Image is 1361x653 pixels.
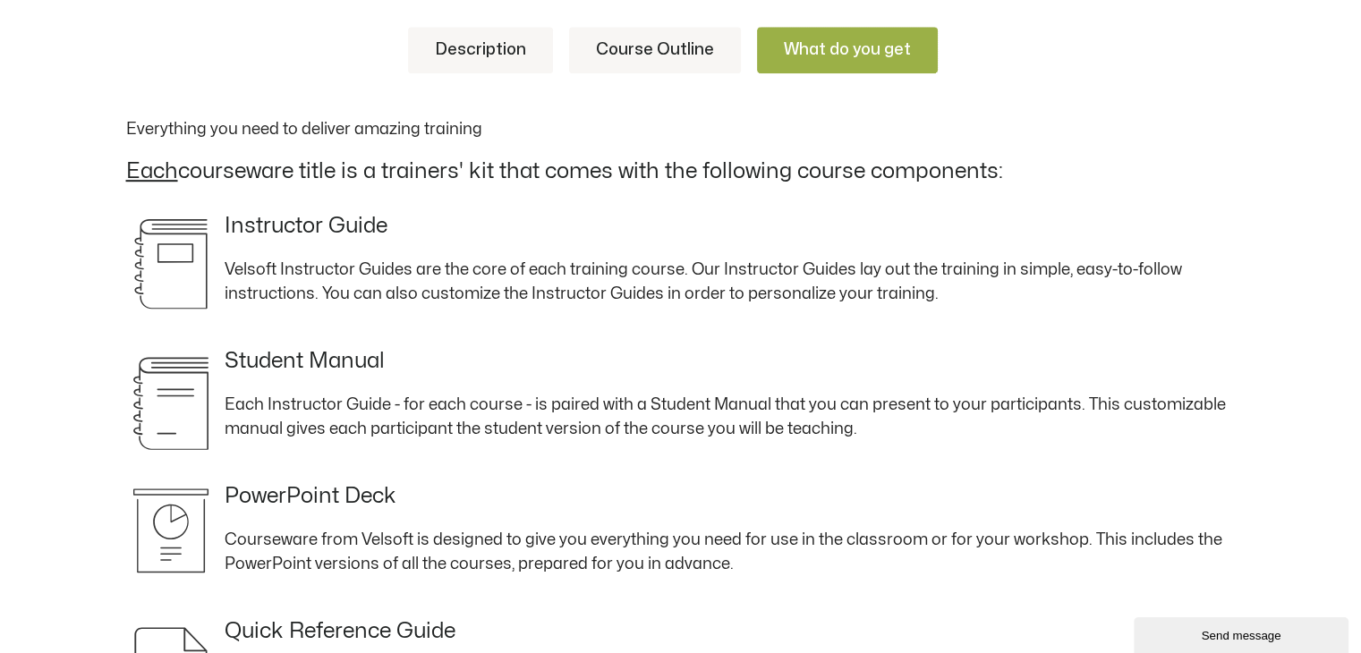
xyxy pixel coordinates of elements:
a: Course Outline [569,27,741,73]
iframe: chat widget [1134,614,1352,653]
img: svg_student-training-manual.svg [126,349,216,458]
a: Description [408,27,553,73]
p: Courseware from Velsoft is designed to give you everything you need for use in the classroom or f... [126,528,1236,576]
img: svg_instructor-guide.svg [126,214,216,314]
u: Each [126,161,178,182]
p: Everything you need to deliver amazing training [126,117,1236,141]
p: Each Instructor Guide - for each course - is paired with a Student Manual that you can present to... [126,393,1236,441]
h4: Instructor Guide [225,214,387,240]
a: What do you get [757,27,938,73]
h4: PowerPoint Deck [225,484,396,510]
h4: Quick Reference Guide [225,619,455,645]
p: Velsoft Instructor Guides are the core of each training course. Our Instructor Guides lay out the... [126,258,1236,306]
img: svg_powerpoint-tall.svg [126,484,216,578]
h2: courseware title is a trainers' kit that comes with the following course components: [126,157,1236,185]
h4: Student Manual [225,349,385,375]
